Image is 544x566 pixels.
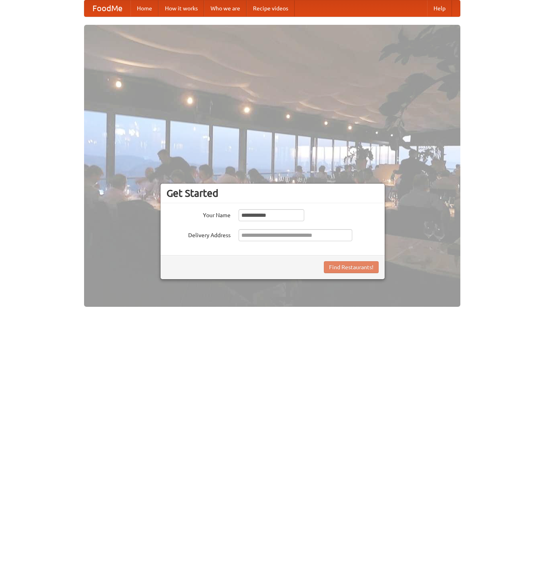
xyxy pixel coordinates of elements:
[159,0,204,16] a: How it works
[204,0,247,16] a: Who we are
[167,209,231,219] label: Your Name
[167,187,379,199] h3: Get Started
[130,0,159,16] a: Home
[324,261,379,273] button: Find Restaurants!
[84,0,130,16] a: FoodMe
[247,0,295,16] a: Recipe videos
[427,0,452,16] a: Help
[167,229,231,239] label: Delivery Address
